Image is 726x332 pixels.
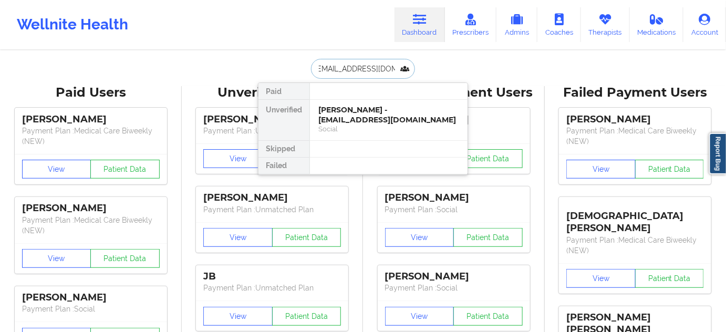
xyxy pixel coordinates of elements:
a: Medications [630,7,684,42]
div: [PERSON_NAME] [22,292,160,304]
div: Skipped [258,141,309,158]
div: [PERSON_NAME] - [EMAIL_ADDRESS][DOMAIN_NAME] [318,105,459,124]
p: Payment Plan : Unmatched Plan [203,126,341,136]
p: Payment Plan : Social [385,204,523,215]
button: View [385,307,454,326]
a: Prescribers [445,7,497,42]
button: View [203,228,273,247]
div: [PERSON_NAME] [566,113,704,126]
a: Coaches [537,7,581,42]
div: [PERSON_NAME] [203,192,341,204]
p: Payment Plan : Social [22,304,160,314]
div: [PERSON_NAME] [385,192,523,204]
a: Dashboard [395,7,445,42]
div: [PERSON_NAME] [22,202,160,214]
button: Patient Data [90,160,160,179]
div: JB [203,271,341,283]
div: Paid [258,83,309,100]
button: View [22,160,91,179]
p: Payment Plan : Unmatched Plan [203,283,341,293]
div: Unverified [258,100,309,141]
button: View [385,228,454,247]
p: Payment Plan : Unmatched Plan [203,204,341,215]
p: Payment Plan : Social [385,283,523,293]
a: Account [683,7,726,42]
div: [PERSON_NAME] [385,271,523,283]
button: View [203,149,273,168]
div: Failed [258,158,309,174]
p: Payment Plan : Medical Care Biweekly (NEW) [22,126,160,147]
button: View [203,307,273,326]
button: Patient Data [453,149,523,168]
a: Therapists [581,7,630,42]
p: Payment Plan : Medical Care Biweekly (NEW) [566,235,704,256]
button: Patient Data [90,249,160,268]
p: Payment Plan : Medical Care Biweekly (NEW) [566,126,704,147]
div: [PERSON_NAME] [203,113,341,126]
button: Patient Data [453,307,523,326]
a: Admins [496,7,537,42]
div: Social [318,124,459,133]
div: [DEMOGRAPHIC_DATA][PERSON_NAME] [566,202,704,234]
button: View [22,249,91,268]
div: Failed Payment Users [552,85,719,101]
div: Unverified Users [189,85,356,101]
button: Patient Data [635,269,704,288]
button: View [566,160,636,179]
div: Paid Users [7,85,174,101]
a: Report Bug [709,133,726,174]
button: Patient Data [635,160,704,179]
button: Patient Data [272,307,341,326]
button: Patient Data [453,228,523,247]
button: View [566,269,636,288]
button: Patient Data [272,228,341,247]
p: Payment Plan : Medical Care Biweekly (NEW) [22,215,160,236]
div: [PERSON_NAME] [22,113,160,126]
